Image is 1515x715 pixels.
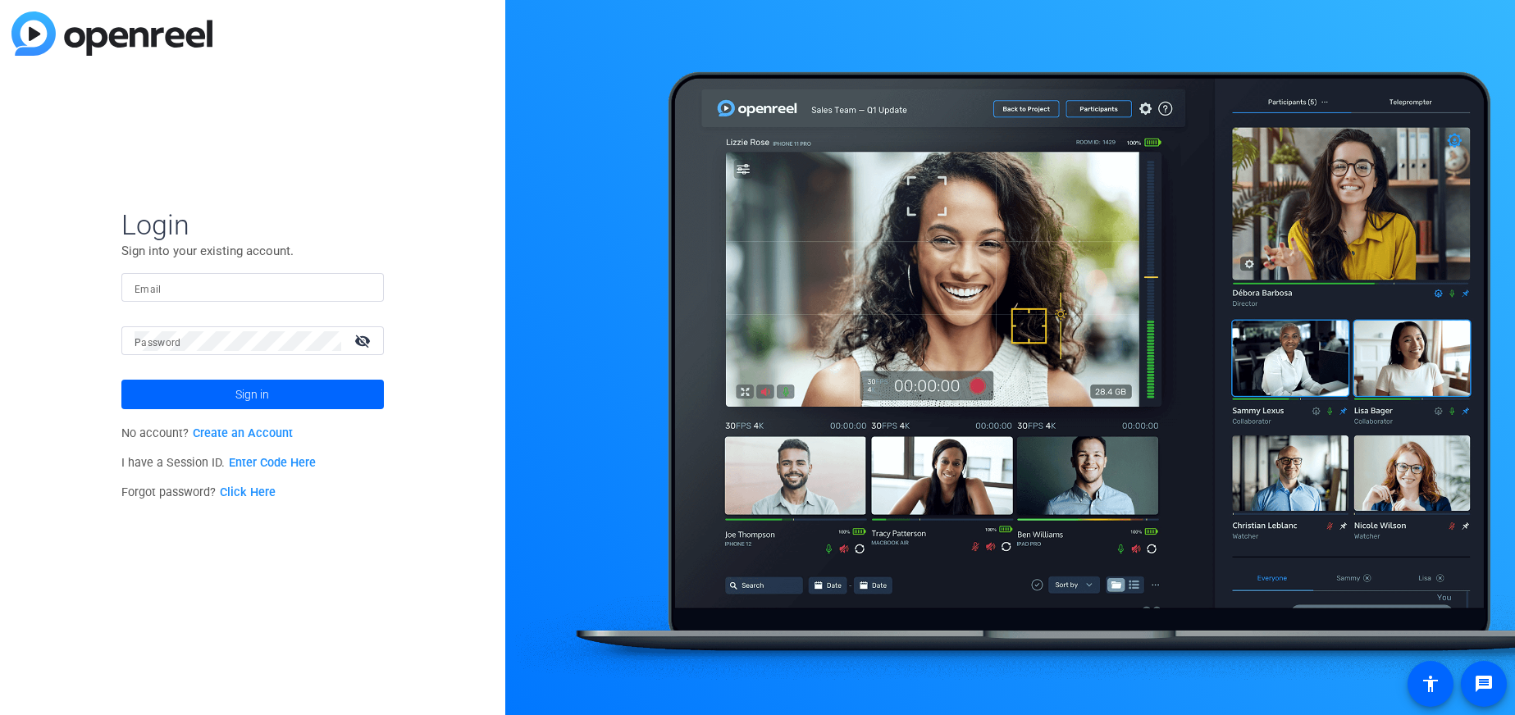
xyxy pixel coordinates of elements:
span: Forgot password? [121,485,276,499]
mat-icon: message [1474,674,1494,694]
span: I have a Session ID. [121,456,316,470]
mat-label: Email [135,284,162,295]
button: Sign in [121,380,384,409]
mat-label: Password [135,337,181,348]
a: Create an Account [193,426,293,440]
a: Click Here [220,485,276,499]
mat-icon: visibility_off [345,329,384,353]
p: Sign into your existing account. [121,242,384,260]
mat-icon: accessibility [1421,674,1440,694]
span: Sign in [235,374,269,415]
img: blue-gradient.svg [11,11,212,56]
span: Login [121,207,384,242]
span: No account? [121,426,293,440]
a: Enter Code Here [229,456,316,470]
input: Enter Email Address [135,278,371,298]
